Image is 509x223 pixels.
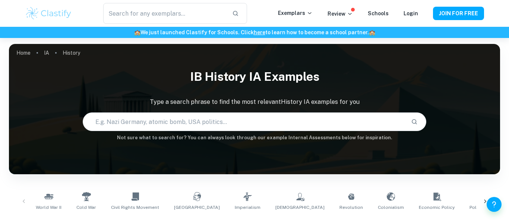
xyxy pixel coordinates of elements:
[9,65,500,89] h1: IB History IA examples
[9,134,500,141] h6: Not sure what to search for? You can always look through our example Internal Assessments below f...
[254,29,265,35] a: here
[36,204,61,211] span: World War II
[63,49,80,57] p: History
[339,204,363,211] span: Revolution
[433,7,484,20] button: JOIN FOR FREE
[76,204,96,211] span: Cold War
[1,28,508,36] h6: We just launched Clastify for Schools. Click to learn how to become a school partner.
[111,204,159,211] span: Civil Rights Movement
[278,9,313,17] p: Exemplars
[83,111,405,132] input: E.g. Nazi Germany, atomic bomb, USA politics...
[369,29,375,35] span: 🏫
[16,48,31,58] a: Home
[9,98,500,106] p: Type a search phrase to find the most relevant History IA examples for you
[174,204,220,211] span: [GEOGRAPHIC_DATA]
[134,29,140,35] span: 🏫
[328,10,353,18] p: Review
[404,10,418,16] a: Login
[408,115,421,128] button: Search
[235,204,260,211] span: Imperialism
[378,204,404,211] span: Colonialism
[25,6,72,21] img: Clastify logo
[103,3,226,24] input: Search for any exemplars...
[44,48,49,58] a: IA
[487,197,502,212] button: Help and Feedback
[368,10,389,16] a: Schools
[419,204,455,211] span: Economic Policy
[275,204,325,211] span: [DEMOGRAPHIC_DATA]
